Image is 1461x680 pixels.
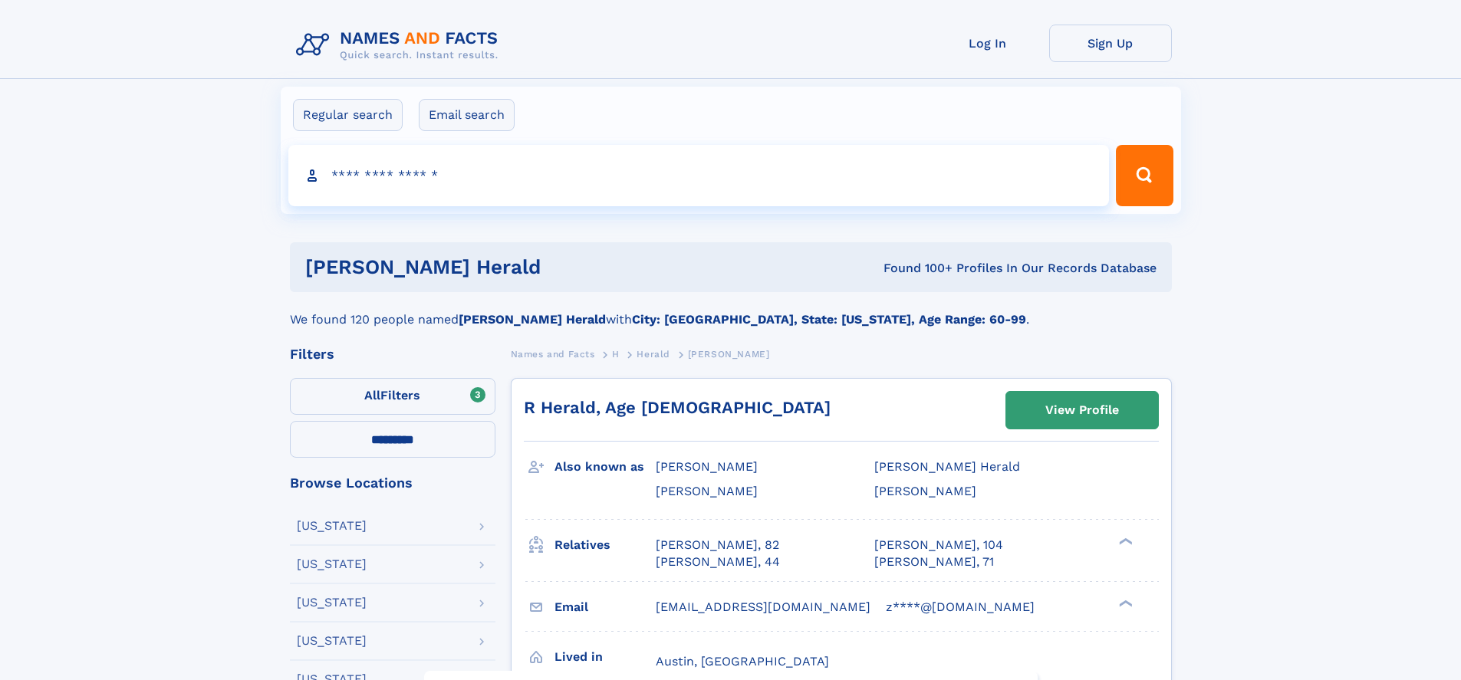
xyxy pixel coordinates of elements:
[656,459,758,474] span: [PERSON_NAME]
[364,388,380,402] span: All
[1006,392,1158,429] a: View Profile
[688,349,770,360] span: [PERSON_NAME]
[290,292,1172,329] div: We found 120 people named with .
[926,25,1049,62] a: Log In
[656,654,829,669] span: Austin, [GEOGRAPHIC_DATA]
[297,558,367,570] div: [US_STATE]
[632,312,1026,327] b: City: [GEOGRAPHIC_DATA], State: [US_STATE], Age Range: 60-99
[1045,393,1119,428] div: View Profile
[1116,145,1173,206] button: Search Button
[293,99,403,131] label: Regular search
[511,344,595,363] a: Names and Facts
[554,454,656,480] h3: Also known as
[637,344,670,363] a: Herald
[874,554,994,570] a: [PERSON_NAME], 71
[290,378,495,415] label: Filters
[297,520,367,532] div: [US_STATE]
[612,344,620,363] a: H
[1049,25,1172,62] a: Sign Up
[554,594,656,620] h3: Email
[459,312,606,327] b: [PERSON_NAME] Herald
[656,554,780,570] a: [PERSON_NAME], 44
[874,459,1020,474] span: [PERSON_NAME] Herald
[297,635,367,647] div: [US_STATE]
[656,600,870,614] span: [EMAIL_ADDRESS][DOMAIN_NAME]
[419,99,515,131] label: Email search
[874,484,976,498] span: [PERSON_NAME]
[290,347,495,361] div: Filters
[656,537,779,554] a: [PERSON_NAME], 82
[1115,598,1134,608] div: ❯
[612,349,620,360] span: H
[288,145,1110,206] input: search input
[524,398,831,417] a: R Herald, Age [DEMOGRAPHIC_DATA]
[1115,536,1134,546] div: ❯
[874,537,1003,554] a: [PERSON_NAME], 104
[290,476,495,490] div: Browse Locations
[656,484,758,498] span: [PERSON_NAME]
[297,596,367,609] div: [US_STATE]
[712,260,1157,277] div: Found 100+ Profiles In Our Records Database
[290,25,511,66] img: Logo Names and Facts
[305,258,712,277] h1: [PERSON_NAME] herald
[554,532,656,558] h3: Relatives
[637,349,670,360] span: Herald
[554,644,656,670] h3: Lived in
